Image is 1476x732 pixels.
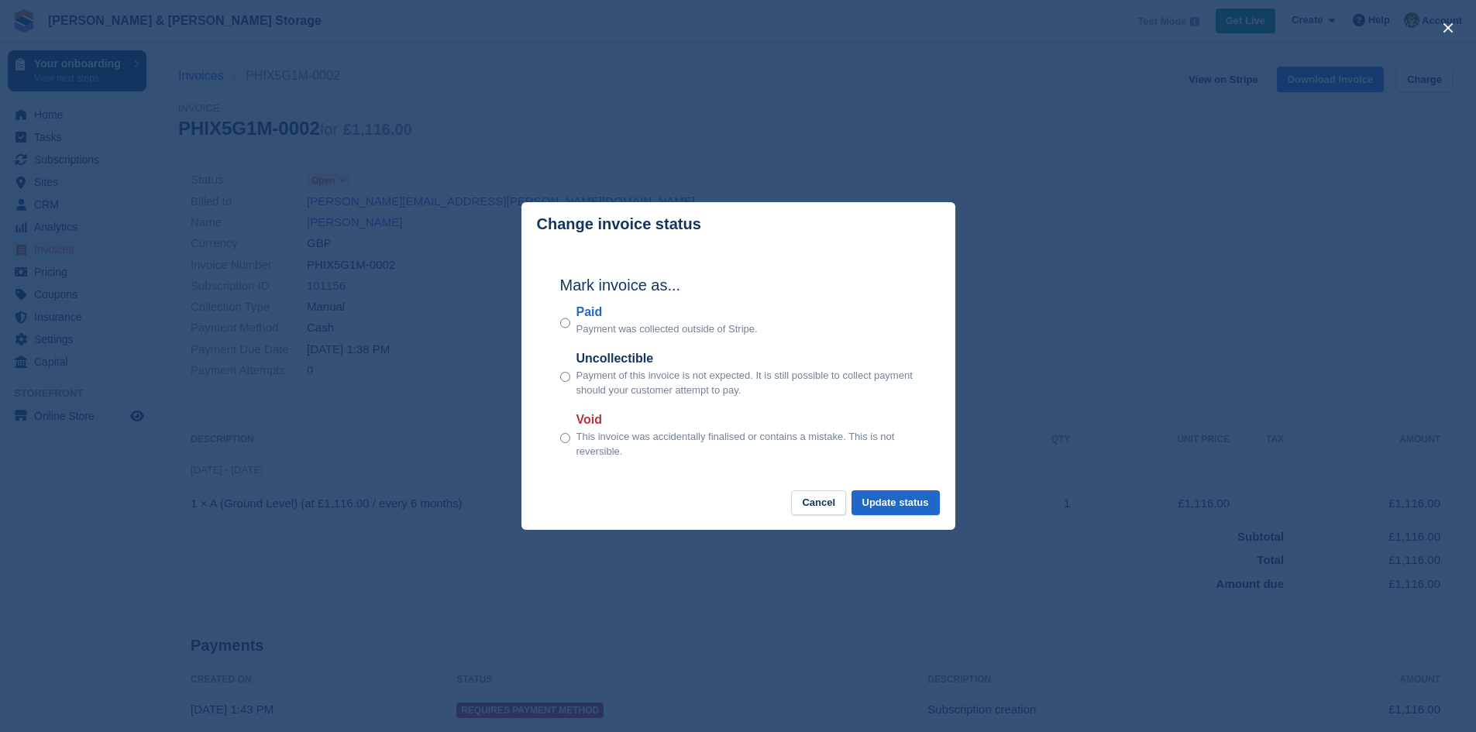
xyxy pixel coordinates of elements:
[576,429,917,459] p: This invoice was accidentally finalised or contains a mistake. This is not reversible.
[576,321,758,337] p: Payment was collected outside of Stripe.
[576,411,917,429] label: Void
[852,490,940,516] button: Update status
[576,349,917,368] label: Uncollectible
[791,490,846,516] button: Cancel
[576,368,917,398] p: Payment of this invoice is not expected. It is still possible to collect payment should your cust...
[1436,15,1461,40] button: close
[537,215,701,233] p: Change invoice status
[576,303,758,321] label: Paid
[560,273,917,297] h2: Mark invoice as...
